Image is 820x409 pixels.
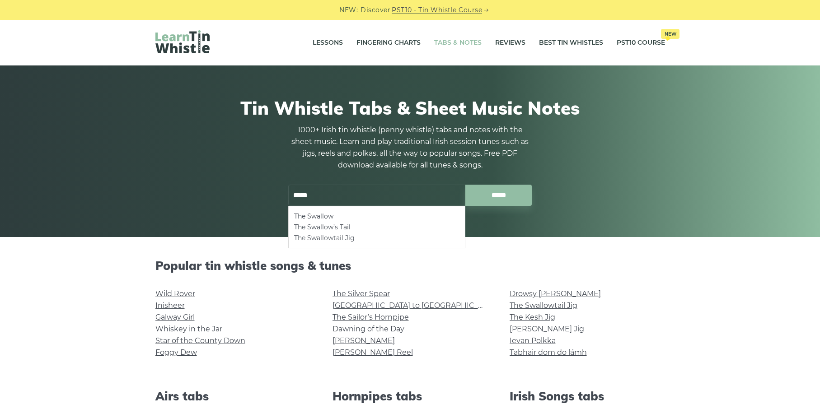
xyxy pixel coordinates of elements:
a: Dawning of the Day [333,325,404,333]
h2: Popular tin whistle songs & tunes [155,259,665,273]
a: [PERSON_NAME] Reel [333,348,413,357]
span: New [661,29,679,39]
a: [GEOGRAPHIC_DATA] to [GEOGRAPHIC_DATA] [333,301,499,310]
a: Whiskey in the Jar [155,325,222,333]
a: [PERSON_NAME] Jig [510,325,584,333]
a: Best Tin Whistles [539,32,603,54]
a: [PERSON_NAME] [333,336,395,345]
a: The Kesh Jig [510,313,555,321]
a: Wild Rover [155,289,195,298]
a: Tabs & Notes [434,32,482,54]
a: The Sailor’s Hornpipe [333,313,409,321]
p: 1000+ Irish tin whistle (penny whistle) tabs and notes with the sheet music. Learn and play tradi... [288,124,532,171]
a: Lessons [313,32,343,54]
li: The Swallow’s Tail [294,222,459,232]
a: Drowsy [PERSON_NAME] [510,289,601,298]
a: The Silver Spear [333,289,390,298]
a: Foggy Dew [155,348,197,357]
h2: Irish Songs tabs [510,389,665,403]
a: Galway Girl [155,313,195,321]
h1: Tin Whistle Tabs & Sheet Music Notes [155,97,665,119]
img: LearnTinWhistle.com [155,30,210,53]
a: Ievan Polkka [510,336,556,345]
h2: Airs tabs [155,389,311,403]
a: The Swallowtail Jig [510,301,577,310]
a: PST10 CourseNew [617,32,665,54]
a: Inisheer [155,301,185,310]
h2: Hornpipes tabs [333,389,488,403]
a: Star of the County Down [155,336,245,345]
a: Tabhair dom do lámh [510,348,587,357]
li: The Swallowtail Jig [294,232,459,243]
a: Reviews [495,32,525,54]
a: Fingering Charts [356,32,421,54]
li: The Swallow [294,211,459,222]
